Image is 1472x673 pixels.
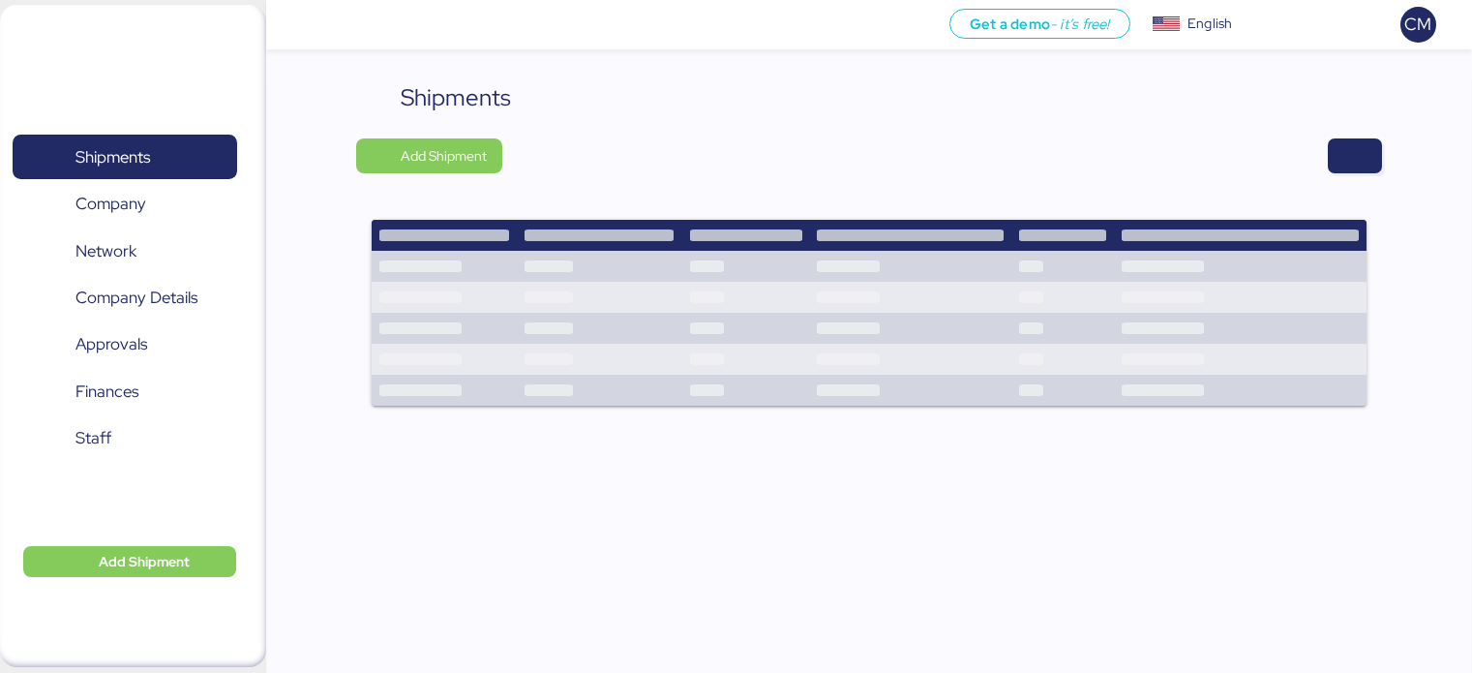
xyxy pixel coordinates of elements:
button: Add Shipment [23,546,236,577]
a: Staff [13,416,237,461]
a: Company [13,182,237,227]
span: CM [1404,12,1431,37]
a: Shipments [13,135,237,179]
span: Finances [75,378,138,406]
a: Finances [13,370,237,414]
span: Network [75,237,136,265]
span: Add Shipment [99,550,190,573]
div: English [1187,14,1232,34]
span: Add Shipment [401,144,487,168]
span: Shipments [75,143,150,171]
span: Company Details [75,284,197,312]
button: Menu [278,9,311,42]
a: Network [13,229,237,273]
span: Approvals [75,330,147,358]
button: Add Shipment [356,138,502,173]
span: Company [75,190,146,218]
a: Company Details [13,276,237,321]
span: Staff [75,424,111,452]
div: Shipments [401,80,511,115]
a: Approvals [13,322,237,367]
